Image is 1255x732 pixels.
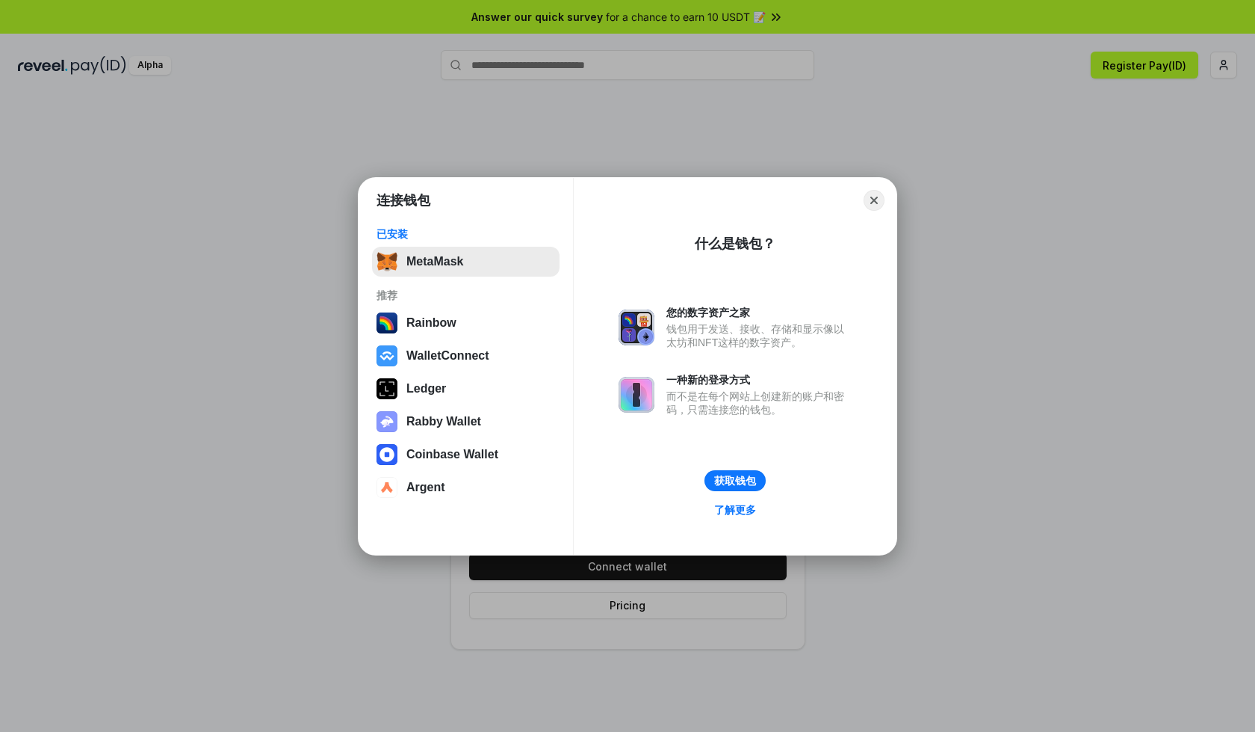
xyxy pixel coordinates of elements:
[376,444,397,465] img: svg+xml,%3Csvg%20width%3D%2228%22%20height%3D%2228%22%20viewBox%3D%220%200%2028%2028%22%20fill%3D...
[372,308,560,338] button: Rainbow
[619,310,654,345] img: svg+xml,%3Csvg%20xmlns%3D%22http%3A%2F%2Fwww.w3.org%2F2000%2Fsvg%22%20fill%3D%22none%22%20viewBox...
[695,235,775,253] div: 什么是钱包？
[406,255,463,268] div: MetaMask
[376,345,397,366] img: svg+xml,%3Csvg%20width%3D%2228%22%20height%3D%2228%22%20viewBox%3D%220%200%2028%2028%22%20fill%3D...
[406,316,456,330] div: Rainbow
[406,448,498,461] div: Coinbase Wallet
[376,289,555,302] div: 推荐
[376,227,555,241] div: 已安装
[376,191,430,209] h1: 连接钱包
[372,247,560,277] button: MetaMask
[704,470,766,491] button: 获取钱包
[406,349,489,363] div: WalletConnect
[372,407,560,437] button: Rabby Wallet
[666,306,852,319] div: 您的数字资产之家
[666,322,852,349] div: 钱包用于发送、接收、存储和显示像以太坊和NFT这样的数字资产。
[372,440,560,470] button: Coinbase Wallet
[619,377,654,413] img: svg+xml,%3Csvg%20xmlns%3D%22http%3A%2F%2Fwww.w3.org%2F2000%2Fsvg%22%20fill%3D%22none%22%20viewBox...
[666,373,852,387] div: 一种新的登录方式
[376,378,397,399] img: svg+xml,%3Csvg%20xmlns%3D%22http%3A%2F%2Fwww.w3.org%2F2000%2Fsvg%22%20width%3D%2228%22%20height%3...
[376,477,397,498] img: svg+xml,%3Csvg%20width%3D%2228%22%20height%3D%2228%22%20viewBox%3D%220%200%2028%2028%22%20fill%3D...
[406,481,445,494] div: Argent
[406,415,481,428] div: Rabby Wallet
[864,190,884,211] button: Close
[666,390,852,416] div: 而不是在每个网站上创建新的账户和密码，只需连接您的钱包。
[372,374,560,404] button: Ledger
[714,474,756,488] div: 获取钱包
[705,500,765,520] a: 了解更多
[714,503,756,517] div: 了解更多
[376,313,397,333] img: svg+xml,%3Csvg%20width%3D%22120%22%20height%3D%22120%22%20viewBox%3D%220%200%20120%20120%22%20fil...
[406,382,446,396] div: Ledger
[372,341,560,371] button: WalletConnect
[376,411,397,432] img: svg+xml,%3Csvg%20xmlns%3D%22http%3A%2F%2Fwww.w3.org%2F2000%2Fsvg%22%20fill%3D%22none%22%20viewBox...
[372,473,560,502] button: Argent
[376,251,397,272] img: svg+xml,%3Csvg%20fill%3D%22none%22%20height%3D%2233%22%20viewBox%3D%220%200%2035%2033%22%20width%...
